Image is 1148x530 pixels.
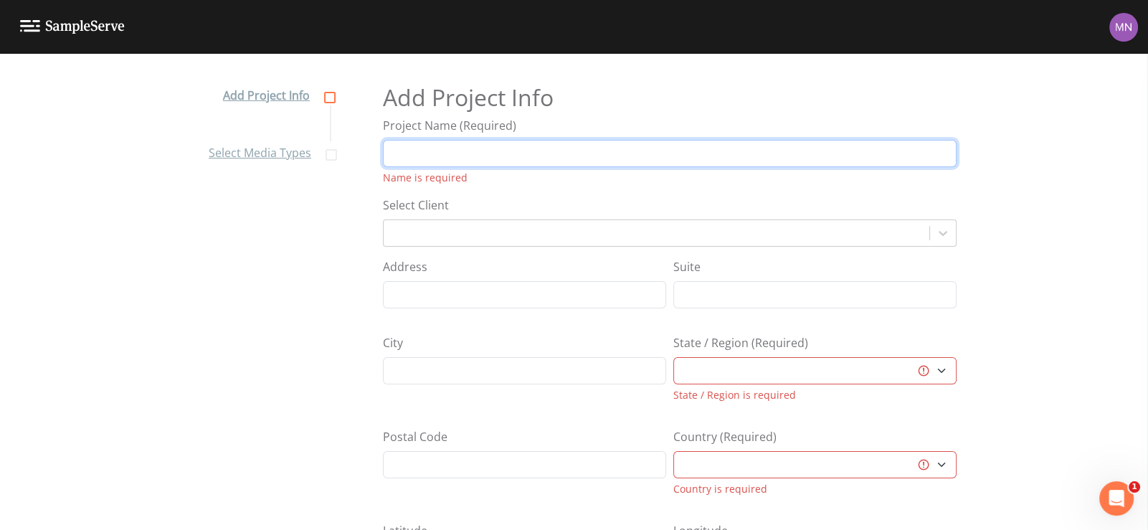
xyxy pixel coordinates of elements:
[383,117,516,134] label: Project Name (Required)
[383,428,447,445] label: Postal Code
[383,258,427,275] label: Address
[383,171,468,184] span: Name is required
[673,334,808,351] label: State / Region (Required)
[673,428,777,445] label: Country (Required)
[1129,481,1140,493] span: 1
[673,388,796,402] span: State / Region is required
[1109,13,1138,42] img: 374f19a981330693f3e34f114dad859c
[223,84,333,105] a: Add Project Info
[383,197,449,214] label: Select Client
[20,20,125,34] img: logo
[673,482,767,496] span: Country is required
[383,84,957,111] h2: Add Project Info
[209,141,334,163] a: Select Media Types
[673,258,701,275] label: Suite
[383,334,403,351] label: City
[1099,481,1134,516] iframe: Intercom live chat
